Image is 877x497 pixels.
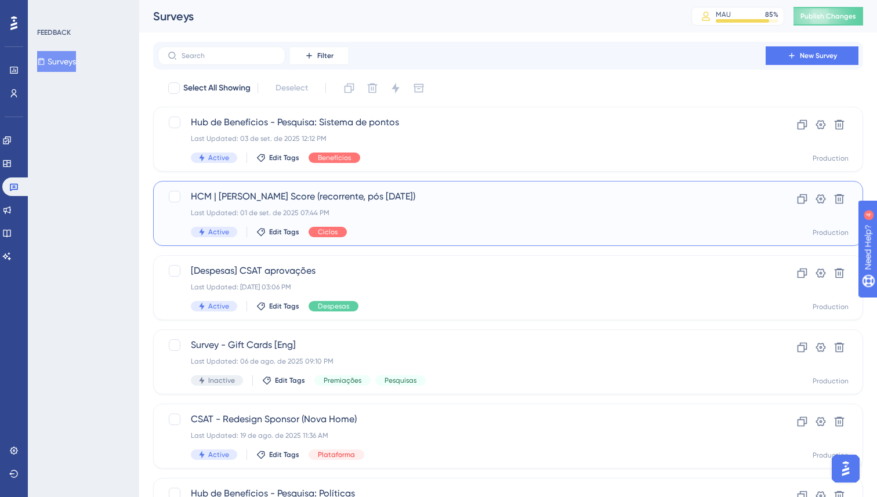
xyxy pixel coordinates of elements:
[37,51,76,72] button: Surveys
[191,264,733,278] span: [Despesas] CSAT aprovações
[37,28,71,37] div: FEEDBACK
[183,81,251,95] span: Select All Showing
[269,302,299,311] span: Edit Tags
[182,52,276,60] input: Search
[290,46,348,65] button: Filter
[813,154,849,163] div: Production
[208,450,229,459] span: Active
[27,3,73,17] span: Need Help?
[191,190,733,204] span: HCM | [PERSON_NAME] Score (recorrente, pós [DATE])
[813,228,849,237] div: Production
[191,357,733,366] div: Last Updated: 06 de ago. de 2025 09:10 PM
[265,78,318,99] button: Deselect
[208,302,229,311] span: Active
[766,46,858,65] button: New Survey
[793,7,863,26] button: Publish Changes
[191,282,733,292] div: Last Updated: [DATE] 03:06 PM
[813,451,849,460] div: Production
[800,12,856,21] span: Publish Changes
[800,51,837,60] span: New Survey
[385,376,416,385] span: Pesquisas
[81,6,84,15] div: 4
[191,338,733,352] span: Survey - Gift Cards [Eng]
[318,302,349,311] span: Despesas
[765,10,778,19] div: 85 %
[269,227,299,237] span: Edit Tags
[318,227,338,237] span: Ciclos
[813,376,849,386] div: Production
[256,153,299,162] button: Edit Tags
[191,412,733,426] span: CSAT - Redesign Sponsor (Nova Home)
[275,376,305,385] span: Edit Tags
[191,115,733,129] span: Hub de Benefícios - Pesquisa: Sistema de pontos
[256,302,299,311] button: Edit Tags
[191,431,733,440] div: Last Updated: 19 de ago. de 2025 11:36 AM
[262,376,305,385] button: Edit Tags
[269,153,299,162] span: Edit Tags
[813,302,849,311] div: Production
[191,134,733,143] div: Last Updated: 03 de set. de 2025 12:12 PM
[317,51,334,60] span: Filter
[318,153,351,162] span: Benefícios
[256,227,299,237] button: Edit Tags
[276,81,308,95] span: Deselect
[191,208,733,217] div: Last Updated: 01 de set. de 2025 07:44 PM
[208,153,229,162] span: Active
[208,227,229,237] span: Active
[828,451,863,486] iframe: UserGuiding AI Assistant Launcher
[318,450,355,459] span: Plataforma
[324,376,361,385] span: Premiações
[153,8,662,24] div: Surveys
[256,450,299,459] button: Edit Tags
[269,450,299,459] span: Edit Tags
[716,10,731,19] div: MAU
[208,376,235,385] span: Inactive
